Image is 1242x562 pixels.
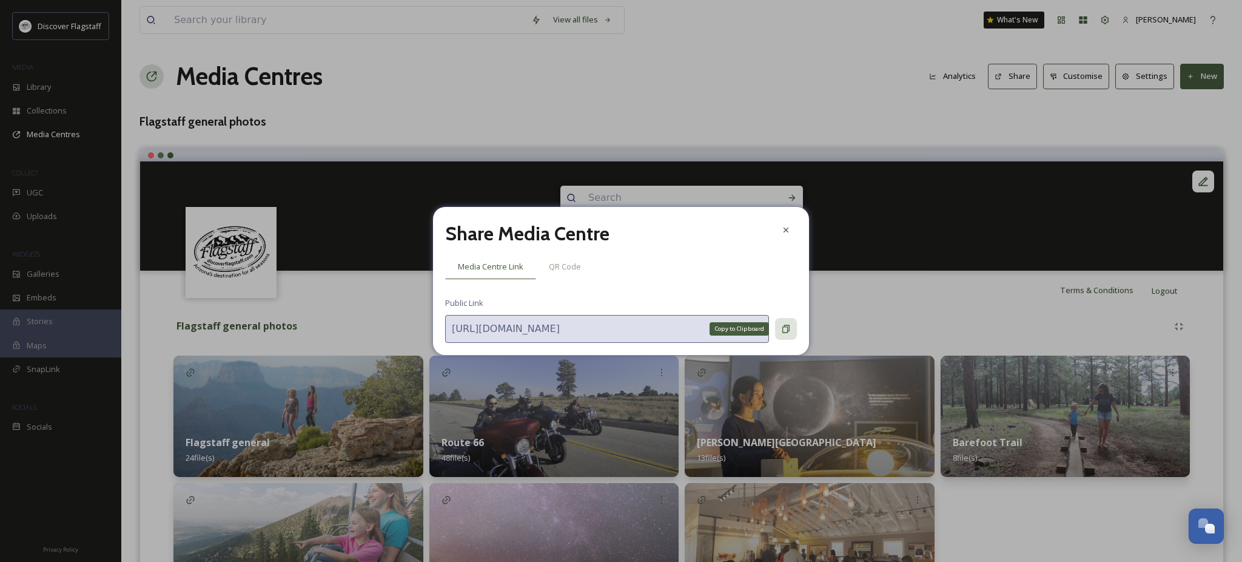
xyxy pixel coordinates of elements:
[549,261,581,273] span: QR Code
[458,261,523,273] span: Media Centre Link
[710,322,769,336] div: Copy to Clipboard
[1189,509,1224,544] button: Open Chat
[445,219,609,248] h2: Share Media Centre
[445,297,483,309] span: Public Link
